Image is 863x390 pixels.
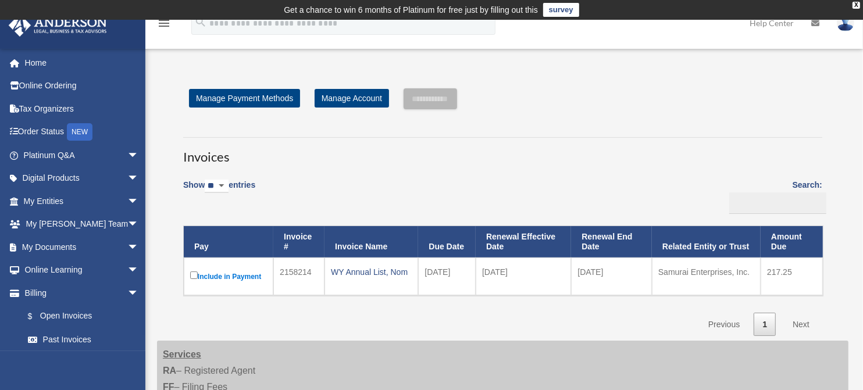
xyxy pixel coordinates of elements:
[16,305,145,328] a: $Open Invoices
[8,144,156,167] a: Platinum Q&Aarrow_drop_down
[652,226,761,257] th: Related Entity or Trust: activate to sort column ascending
[476,257,571,295] td: [DATE]
[190,271,198,279] input: Include in Payment
[8,281,151,305] a: Billingarrow_drop_down
[127,235,151,259] span: arrow_drop_down
[183,178,255,205] label: Show entries
[183,137,822,166] h3: Invoices
[324,226,418,257] th: Invoice Name: activate to sort column ascending
[761,257,823,295] td: 217.25
[163,349,201,359] strong: Services
[8,74,156,98] a: Online Ordering
[761,226,823,257] th: Amount Due: activate to sort column ascending
[8,235,156,259] a: My Documentsarrow_drop_down
[418,226,476,257] th: Due Date: activate to sort column ascending
[184,226,273,257] th: Pay: activate to sort column descending
[127,259,151,282] span: arrow_drop_down
[837,15,854,31] img: User Pic
[652,257,761,295] td: Samurai Enterprises, Inc.
[127,189,151,213] span: arrow_drop_down
[273,226,324,257] th: Invoice #: activate to sort column ascending
[34,309,40,324] span: $
[8,259,156,282] a: Online Learningarrow_drop_down
[284,3,538,17] div: Get a chance to win 6 months of Platinum for free just by filling out this
[5,14,110,37] img: Anderson Advisors Platinum Portal
[194,16,207,28] i: search
[476,226,571,257] th: Renewal Effective Date: activate to sort column ascending
[729,192,826,214] input: Search:
[163,366,176,375] strong: RA
[16,328,151,351] a: Past Invoices
[8,51,156,74] a: Home
[127,213,151,237] span: arrow_drop_down
[331,264,412,280] div: WY Annual List, Nom
[8,213,156,236] a: My [PERSON_NAME] Teamarrow_drop_down
[8,97,156,120] a: Tax Organizers
[543,3,579,17] a: survey
[784,313,818,337] a: Next
[853,2,860,9] div: close
[8,120,156,144] a: Order StatusNEW
[189,89,300,108] a: Manage Payment Methods
[725,178,822,214] label: Search:
[127,144,151,167] span: arrow_drop_down
[16,351,151,374] a: Manage Payments
[418,257,476,295] td: [DATE]
[273,257,324,295] td: 2158214
[8,189,156,213] a: My Entitiesarrow_drop_down
[8,167,156,190] a: Digital Productsarrow_drop_down
[127,281,151,305] span: arrow_drop_down
[157,16,171,30] i: menu
[127,167,151,191] span: arrow_drop_down
[571,257,652,295] td: [DATE]
[315,89,389,108] a: Manage Account
[157,20,171,30] a: menu
[700,313,748,337] a: Previous
[67,123,92,141] div: NEW
[205,180,229,193] select: Showentries
[190,269,267,284] label: Include in Payment
[571,226,652,257] th: Renewal End Date: activate to sort column ascending
[754,313,776,337] a: 1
